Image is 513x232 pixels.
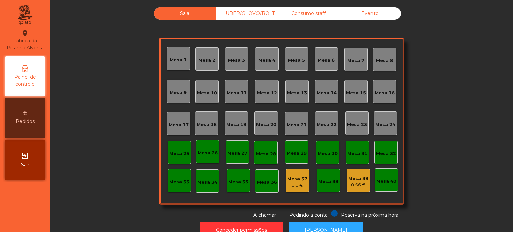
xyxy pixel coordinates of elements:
div: Mesa 19 [226,121,246,128]
div: Mesa 8 [376,57,393,64]
div: Mesa 23 [347,121,367,128]
div: 0.56 € [348,182,368,188]
div: Mesa 3 [228,57,245,64]
div: Mesa 26 [198,150,218,156]
span: Sair [21,161,29,168]
div: Mesa 12 [257,90,277,96]
div: Mesa 17 [169,122,189,128]
div: Mesa 15 [346,90,366,96]
div: 1.1 € [287,182,307,189]
div: Mesa 14 [317,90,337,96]
div: Sala [154,7,216,20]
div: Mesa 38 [318,178,338,185]
span: Reserva na próxima hora [341,212,398,218]
span: Painel de controlo [7,74,43,88]
div: Mesa 39 [348,175,368,182]
div: Mesa 2 [198,57,215,64]
div: Mesa 13 [287,90,307,96]
img: qpiato [17,3,33,27]
div: Mesa 35 [228,179,248,185]
div: Mesa 6 [318,57,335,64]
i: exit_to_app [21,152,29,160]
div: Mesa 24 [375,121,395,128]
div: Mesa 5 [288,57,305,64]
div: Evento [339,7,401,20]
span: Pedindo a conta [289,212,328,218]
div: Mesa 21 [287,122,307,128]
div: Mesa 10 [197,90,217,96]
div: UBER/GLOVO/BOLT [216,7,278,20]
div: Mesa 4 [258,57,275,64]
div: Mesa 34 [197,179,217,186]
div: Mesa 31 [347,150,367,157]
span: Pedidos [16,118,35,125]
div: Mesa 30 [318,150,338,157]
div: Mesa 7 [347,57,364,64]
span: A chamar [253,212,276,218]
div: Mesa 25 [169,150,189,157]
div: Fabrica da Picanha Alverca [5,29,45,51]
div: Mesa 37 [287,176,307,182]
div: Mesa 11 [227,90,247,96]
div: Mesa 16 [375,90,395,96]
div: Mesa 22 [317,121,337,128]
div: Mesa 1 [170,57,187,63]
div: Mesa 29 [287,150,307,157]
div: Mesa 27 [227,150,247,157]
div: Mesa 32 [376,150,396,157]
div: Mesa 28 [256,151,276,157]
div: Mesa 9 [170,89,187,96]
div: Consumo staff [278,7,339,20]
i: location_on [21,29,29,37]
div: Mesa 20 [256,121,276,128]
div: Mesa 18 [197,121,217,128]
div: Mesa 36 [257,179,277,186]
div: Mesa 33 [169,179,189,185]
div: Mesa 40 [376,178,396,185]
